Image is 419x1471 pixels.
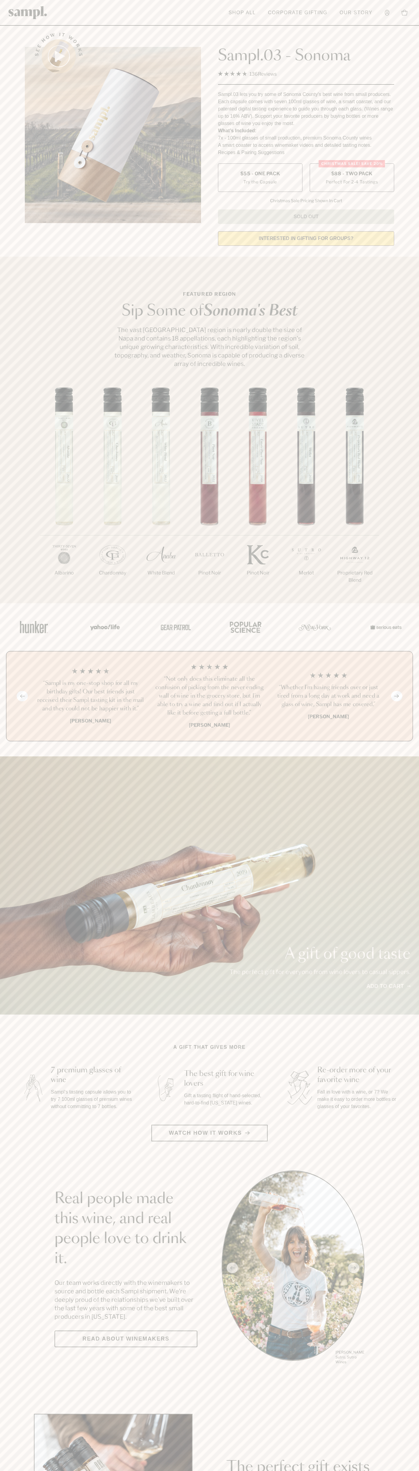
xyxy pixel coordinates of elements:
li: 4 / 7 [185,387,234,596]
div: Sampl.03 lets you try some of Sonoma County's best wine from small producers. Each capsule comes ... [218,91,394,127]
h3: Re-order more of your favorite wine [317,1065,400,1085]
p: Featured Region [113,291,306,298]
p: [PERSON_NAME] Sutro, Sutro Wines [335,1350,365,1364]
div: slide 1 [222,1170,365,1365]
b: [PERSON_NAME] [189,722,230,728]
button: Previous slide [17,691,28,701]
li: Christmas Sale Pricing Shown In Cart [267,198,345,203]
p: Proprietary Red Blend [331,569,379,584]
p: Our team works directly with the winemakers to source and bottle each Sampl shipment. We’re deepl... [54,1278,197,1321]
p: White Blend [137,569,185,577]
img: Artboard_5_7fdae55a-36fd-43f7-8bfd-f74a06a2878e_x450.png [156,614,193,640]
p: Gift a tasting flight of hand-selected, hard-to-find [US_STATE] wines. [184,1092,266,1107]
span: $55 - One Pack [240,170,280,177]
h3: 7 premium glasses of wine [51,1065,133,1085]
li: 1 / 4 [36,663,145,729]
p: Pinot Noir [185,569,234,577]
img: Artboard_3_0b291449-6e8c-4d07-b2c2-3f3601a19cd1_x450.png [297,614,333,640]
li: 7 / 7 [331,387,379,603]
img: Artboard_4_28b4d326-c26e-48f9-9c80-911f17d6414e_x450.png [226,614,263,640]
h3: “Not only does this eliminate all the confusion of picking from the never ending wall of wine in ... [155,675,264,717]
p: A gift of good taste [229,947,411,962]
img: Artboard_7_5b34974b-f019-449e-91fb-745f8d0877ee_x450.png [367,614,403,640]
a: Add to cart [366,982,411,990]
p: Fall in love with a wine, or 7? We make it easy to order more bottles or glasses of your favorites. [317,1088,400,1110]
em: Sonoma's Best [203,304,298,318]
li: 6 / 7 [282,387,331,596]
p: Sampl's tasting capsule allows you to try 7 100ml glasses of premium wines without committing to ... [51,1088,133,1110]
li: 1 / 7 [40,387,88,596]
li: Recipes & Pairing Suggestions [218,149,394,156]
p: Pinot Noir [234,569,282,577]
img: Artboard_1_c8cd28af-0030-4af1-819c-248e302c7f06_x450.png [16,614,52,640]
span: 136 [249,71,258,77]
li: 7x - 100ml glasses of small production, premium Sonoma County wines [218,134,394,142]
div: Christmas SALE! Save 20% [319,160,385,167]
small: Perfect For 2-4 Tastings [326,179,378,185]
p: The perfect gift for everyone from wine lovers to casual sippers. [229,968,411,976]
li: 2 / 4 [155,663,264,729]
p: Merlot [282,569,331,577]
p: Albarino [40,569,88,577]
ul: carousel [222,1170,365,1365]
li: 5 / 7 [234,387,282,596]
small: Try the Capsule [243,179,277,185]
div: 136Reviews [218,70,277,78]
a: Read about Winemakers [54,1331,197,1347]
li: 3 / 4 [274,663,383,729]
button: Next slide [391,691,402,701]
p: The vast [GEOGRAPHIC_DATA] region is nearly double the size of Napa and contains 18 appellations,... [113,326,306,368]
h3: “Sampl is my one-stop shop for all my birthday gifts! Our best friends just received their Sampl ... [36,679,145,713]
button: See how it works [42,39,76,73]
li: 3 / 7 [137,387,185,596]
a: Corporate Gifting [265,6,331,19]
img: Sampl.03 - Sonoma [25,47,201,223]
h1: Sampl.03 - Sonoma [218,47,394,65]
img: Artboard_6_04f9a106-072f-468a-bdd7-f11783b05722_x450.png [86,614,122,640]
span: $88 - Two Pack [331,170,373,177]
img: Sampl logo [8,6,47,19]
h2: A gift that gives more [173,1044,246,1051]
b: [PERSON_NAME] [308,714,349,719]
h3: The best gift for wine lovers [184,1069,266,1088]
button: Watch how it works [151,1125,268,1141]
p: Chardonnay [88,569,137,577]
a: interested in gifting for groups? [218,231,394,246]
b: [PERSON_NAME] [70,718,111,724]
li: A smart coaster to access winemaker videos and detailed tasting notes. [218,142,394,149]
button: Sold Out [218,209,394,224]
a: Our Story [337,6,376,19]
span: Reviews [258,71,277,77]
li: 2 / 7 [88,387,137,596]
a: Shop All [226,6,259,19]
h3: “Whether I'm having friends over or just tired from a long day at work and need a glass of wine, ... [274,683,383,709]
h2: Real people made this wine, and real people love to drink it. [54,1189,197,1269]
h2: Sip Some of [113,304,306,318]
strong: What’s Included: [218,128,256,133]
